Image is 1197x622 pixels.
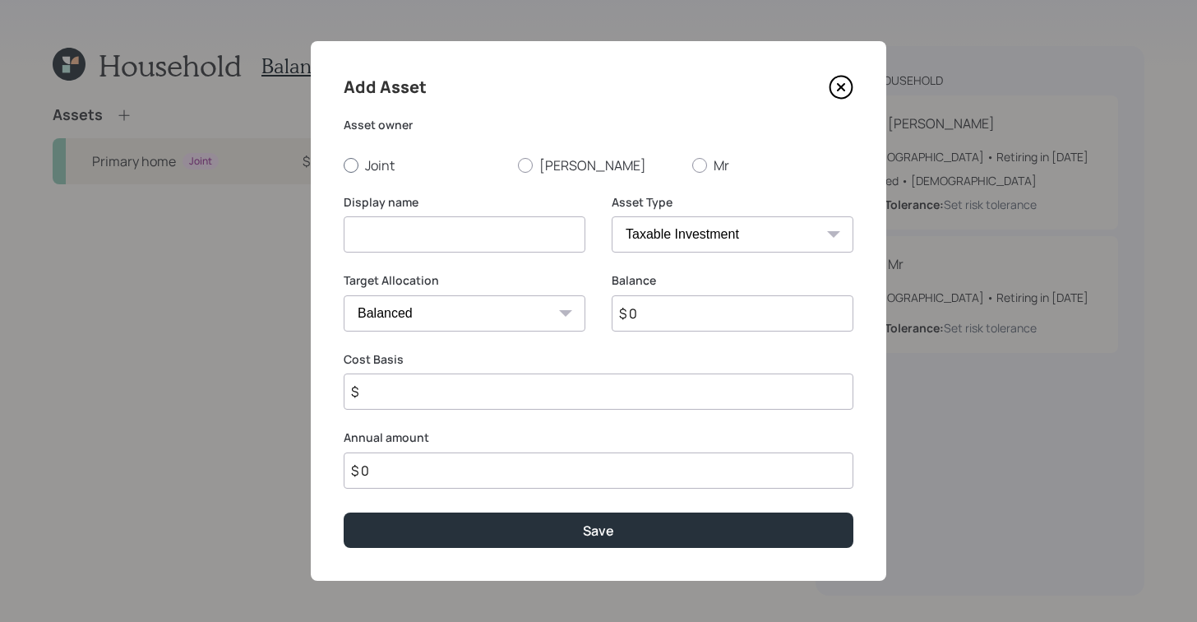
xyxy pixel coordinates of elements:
label: Target Allocation [344,272,585,289]
label: Joint [344,156,505,174]
label: Cost Basis [344,351,853,368]
h4: Add Asset [344,74,427,100]
button: Save [344,513,853,548]
label: Asset Type [612,194,853,211]
label: Asset owner [344,117,853,133]
div: Save [583,522,614,540]
label: Annual amount [344,429,853,446]
label: Display name [344,194,585,211]
label: Mr [692,156,853,174]
label: [PERSON_NAME] [518,156,679,174]
label: Balance [612,272,853,289]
